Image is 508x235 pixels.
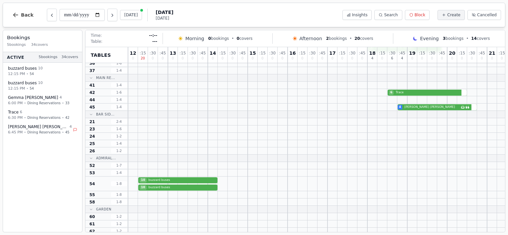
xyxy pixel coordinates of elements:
[441,57,443,60] span: 0
[232,36,234,41] span: •
[237,36,239,41] span: 0
[281,57,283,60] span: 0
[239,51,246,55] span: : 45
[292,57,294,60] span: 0
[354,36,360,41] span: 20
[4,63,81,79] button: buzzard buses 1012:15 PM•54
[191,57,193,60] span: 0
[89,148,95,154] span: 26
[391,57,393,60] span: 6
[289,51,296,55] span: 16
[27,115,61,120] span: Dining Reservations
[21,13,34,17] span: Back
[156,9,173,16] span: [DATE]
[399,51,405,55] span: : 45
[471,57,473,60] span: 0
[89,163,95,168] span: 52
[89,221,95,227] span: 61
[111,148,127,153] span: 1 - 2
[111,170,127,175] span: 1 - 4
[352,12,368,18] span: Insights
[156,16,173,21] span: [DATE]
[301,57,303,60] span: 0
[466,36,468,41] span: •
[89,119,95,124] span: 21
[208,36,211,41] span: 0
[349,36,352,41] span: •
[271,57,273,60] span: 0
[439,51,445,55] span: : 45
[162,57,164,60] span: 0
[27,130,61,135] span: Dining Reservations
[420,35,439,42] span: Evening
[341,57,343,60] span: 0
[359,51,365,55] span: : 45
[89,141,95,146] span: 25
[8,86,25,91] span: 12:15 PM
[249,51,256,55] span: 15
[120,10,142,20] button: [DATE]
[26,86,28,91] span: •
[8,124,68,129] span: [PERSON_NAME] [PERSON_NAME]
[62,115,64,120] span: •
[467,10,501,20] button: Cancelled
[27,101,61,106] span: Dining Reservations
[89,126,95,132] span: 23
[231,57,233,60] span: 0
[149,33,157,38] span: --:--
[8,110,19,115] span: Trace
[111,105,127,110] span: 1 - 4
[89,61,95,66] span: 36
[321,57,323,60] span: 0
[8,129,23,135] span: 6:45 PM
[160,51,166,55] span: : 45
[208,36,229,41] span: bookings
[489,51,495,55] span: 21
[96,156,116,161] span: Admiral...
[20,110,22,115] span: 6
[89,192,95,197] span: 55
[141,57,145,60] span: 20
[7,7,39,23] button: Back
[91,52,111,58] span: Tables
[259,51,266,55] span: : 15
[150,51,156,55] span: : 30
[299,51,306,55] span: : 15
[8,95,58,100] span: Gemma [PERSON_NAME]
[111,68,127,73] span: 1 - 4
[111,141,127,146] span: 1 - 4
[89,90,95,95] span: 42
[89,105,95,110] span: 45
[419,51,425,55] span: : 15
[147,178,216,183] span: buzzard buses
[8,71,25,77] span: 12:15 PM
[349,51,355,55] span: : 30
[89,134,95,139] span: 24
[401,57,403,60] span: 4
[479,51,485,55] span: : 45
[30,71,34,76] span: 54
[91,33,102,38] span: Time:
[229,51,236,55] span: : 30
[459,51,465,55] span: : 15
[491,57,493,60] span: 0
[342,10,372,20] button: Insights
[130,51,136,55] span: 12
[62,101,64,106] span: •
[443,36,445,41] span: 3
[252,57,254,60] span: 0
[111,192,127,197] span: 1 - 8
[111,61,127,66] span: 1 - 6
[409,51,415,55] span: 19
[39,54,58,60] span: 5 bookings
[326,36,347,41] span: bookings
[89,199,95,205] span: 58
[219,51,226,55] span: : 15
[4,107,81,123] button: Trace66:30 PM•Dining Reservations•42
[111,163,127,168] span: 1 - 7
[329,51,335,55] span: 17
[8,100,23,106] span: 6:00 PM
[107,9,117,21] button: Next day
[8,80,37,86] span: buzzard buses
[24,115,26,120] span: •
